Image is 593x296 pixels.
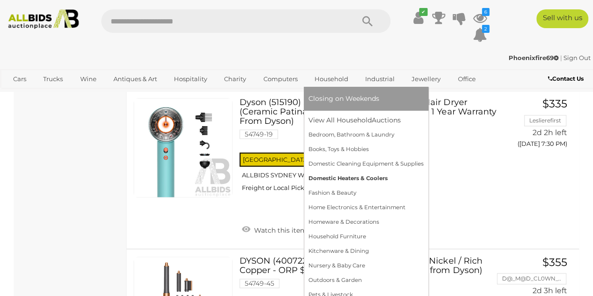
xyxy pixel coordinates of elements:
span: $355 [542,256,567,269]
i: 2 [482,25,489,33]
i: ✔ [419,8,428,16]
a: Trucks [37,71,69,87]
a: Hospitality [168,71,213,87]
a: Phoenixfire69 [509,54,560,61]
a: ✔ [411,9,425,26]
a: [GEOGRAPHIC_DATA] [43,87,122,102]
a: Dyson (515190) Supersonic Nural Intelligent Hair Dryer (Ceramic Patina/Topaz) - ORP $749 (Include... [247,98,496,199]
a: Watch this item [240,222,309,236]
a: Household [308,71,354,87]
a: Wine [74,71,102,87]
strong: Phoenixfire69 [509,54,559,61]
b: Contact Us [548,75,584,82]
a: Sell with us [536,9,588,28]
img: Allbids.com.au [4,9,83,29]
a: Cars [7,71,32,87]
a: 2 [473,26,487,43]
a: Charity [218,71,252,87]
a: Contact Us [548,74,586,84]
span: $335 [542,97,567,110]
button: Search [344,9,390,33]
a: Sign Out [563,54,591,61]
a: $335 Leslierefirst 2d 2h left ([DATE] 7:30 PM) [510,98,570,153]
a: Office [451,71,481,87]
span: Watch this item [252,226,307,235]
a: Sports [7,87,38,102]
a: Antiques & Art [107,71,163,87]
i: 6 [482,8,489,16]
span: | [560,54,562,61]
li: D@_M@D_CL0WN_.. [497,273,566,284]
a: Industrial [359,71,401,87]
a: Jewellery [405,71,447,87]
a: Computers [257,71,303,87]
a: 6 [473,9,487,26]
